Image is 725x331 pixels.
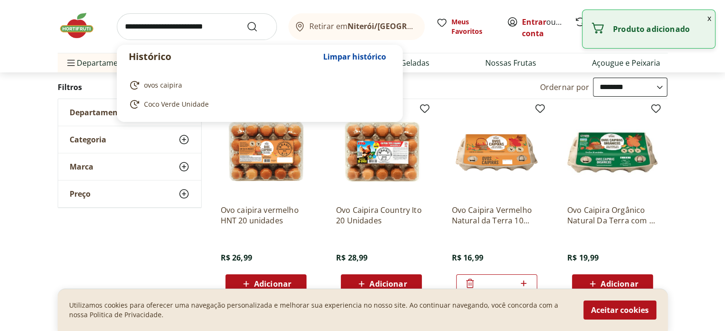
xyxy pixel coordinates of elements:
[522,16,564,39] span: ou
[144,100,209,109] span: Coco Verde Unidade
[58,126,201,153] button: Categoria
[522,17,546,27] a: Entrar
[323,53,386,60] span: Limpar histórico
[347,21,456,31] b: Niterói/[GEOGRAPHIC_DATA]
[288,13,425,40] button: Retirar emNiterói/[GEOGRAPHIC_DATA]
[451,107,542,197] img: Ovo Caipira Vermelho Natural da Terra 10 unidades
[70,189,91,199] span: Preço
[58,78,202,97] h2: Filtros
[225,274,306,293] button: Adicionar
[221,107,311,197] img: Ovo caipira vermelho HNT 20 unidades
[58,99,201,126] button: Departamento
[567,252,599,263] span: R$ 19,99
[70,108,126,117] span: Departamento
[451,252,483,263] span: R$ 16,99
[129,50,318,63] p: Histórico
[254,280,291,288] span: Adicionar
[567,205,658,226] a: Ovo Caipira Orgânico Natural Da Terra com 10 unidade
[583,301,656,320] button: Aceitar cookies
[58,11,105,40] img: Hortifruti
[129,99,387,110] a: Coco Verde Unidade
[336,205,427,226] a: Ovo Caipira Country Ito 20 Unidades
[451,205,542,226] a: Ovo Caipira Vermelho Natural da Terra 10 unidades
[65,51,134,74] span: Departamentos
[69,301,572,320] p: Utilizamos cookies para oferecer uma navegação personalizada e melhorar sua experiencia no nosso ...
[246,21,269,32] button: Submit Search
[144,80,182,90] span: ovos caipira
[58,153,201,180] button: Marca
[318,45,391,68] button: Limpar histórico
[336,107,427,197] img: Ovo Caipira Country Ito 20 Unidades
[117,13,277,40] input: search
[369,280,407,288] span: Adicionar
[451,17,495,36] span: Meus Favoritos
[341,274,422,293] button: Adicionar
[336,252,368,263] span: R$ 28,99
[58,181,201,207] button: Preço
[522,17,574,39] a: Criar conta
[567,107,658,197] img: Ovo Caipira Orgânico Natural Da Terra com 10 unidade
[65,51,77,74] button: Menu
[613,24,707,34] p: Produto adicionado
[704,10,715,26] button: Fechar notificação
[436,17,495,36] a: Meus Favoritos
[572,274,653,293] button: Adicionar
[221,252,252,263] span: R$ 26,99
[485,57,536,69] a: Nossas Frutas
[70,135,106,144] span: Categoria
[309,22,415,30] span: Retirar em
[70,162,93,171] span: Marca
[540,82,590,92] label: Ordernar por
[592,57,660,69] a: Açougue e Peixaria
[601,280,638,288] span: Adicionar
[129,80,387,91] a: ovos caipira
[221,205,311,226] a: Ovo caipira vermelho HNT 20 unidades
